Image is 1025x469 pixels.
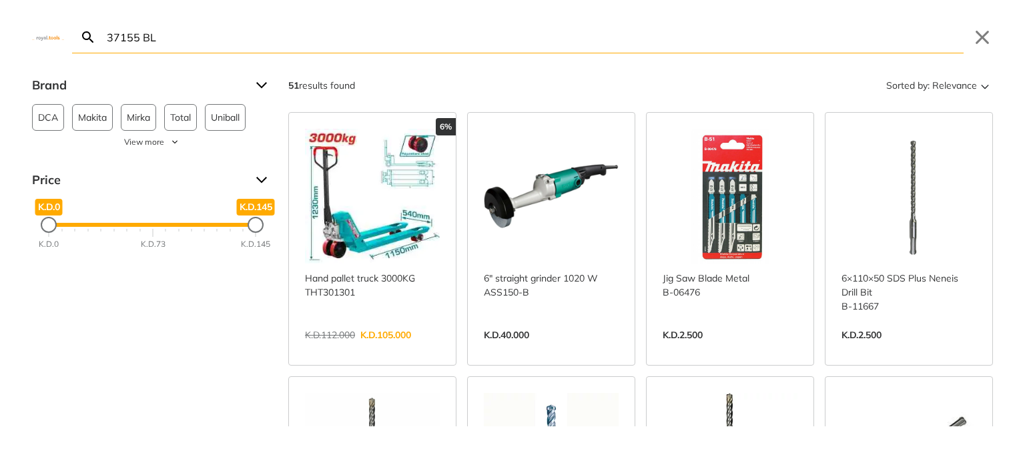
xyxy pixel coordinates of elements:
[121,104,156,131] button: Mirka
[248,217,264,233] div: Maximum Price
[170,105,191,130] span: Total
[288,75,355,96] div: results found
[211,105,240,130] span: Uniball
[32,136,272,148] button: View more
[884,75,993,96] button: Sorted by:Relevance Sort
[288,79,299,91] strong: 51
[436,118,456,135] div: 6%
[141,238,165,250] div: K.D.73
[72,104,113,131] button: Makita
[80,29,96,45] svg: Search
[32,169,246,191] span: Price
[205,104,246,131] button: Uniball
[241,238,270,250] div: K.D.145
[38,105,58,130] span: DCA
[977,77,993,93] svg: Sort
[164,104,197,131] button: Total
[32,104,64,131] button: DCA
[32,75,246,96] span: Brand
[41,217,57,233] div: Minimum Price
[932,75,977,96] span: Relevance
[124,136,164,148] span: View more
[39,238,59,250] div: K.D.0
[127,105,150,130] span: Mirka
[104,21,964,53] input: Search…
[32,34,64,40] img: Close
[972,27,993,48] button: Close
[78,105,107,130] span: Makita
